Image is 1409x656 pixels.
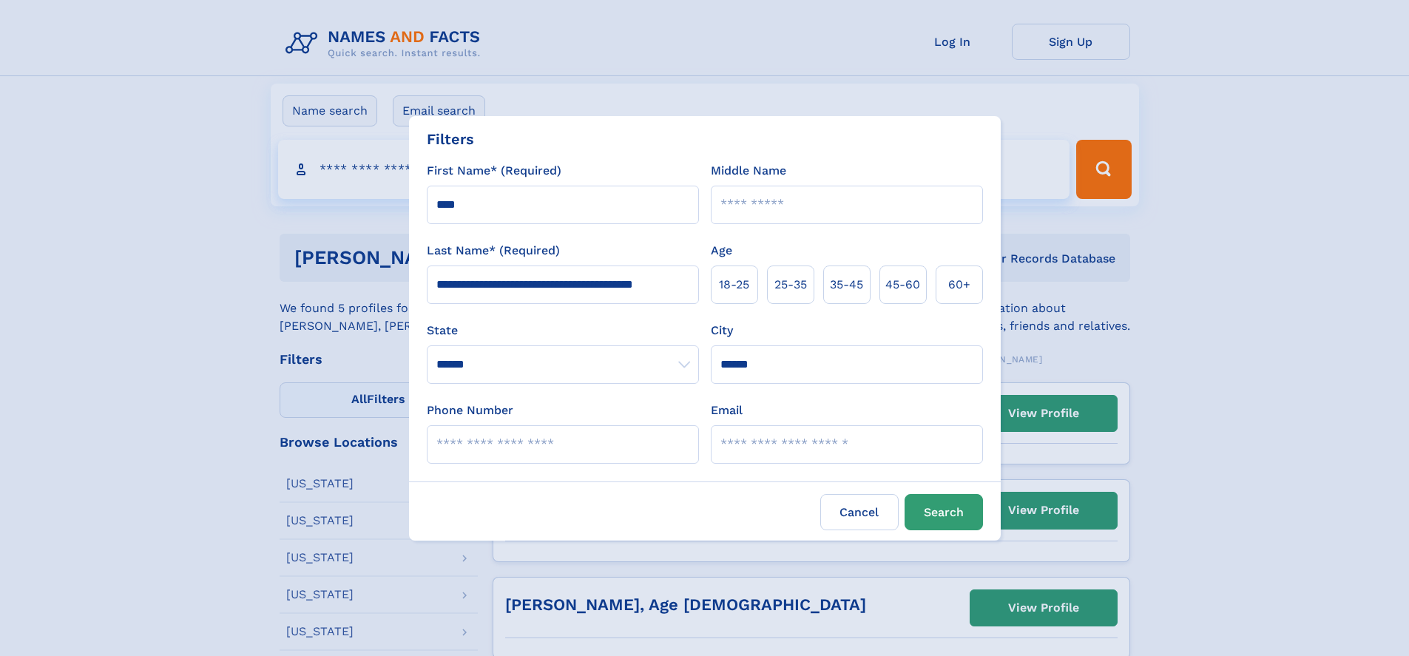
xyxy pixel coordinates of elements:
label: Phone Number [427,402,513,419]
label: Email [711,402,743,419]
label: Cancel [820,494,899,530]
label: State [427,322,699,339]
span: 18‑25 [719,276,749,294]
label: First Name* (Required) [427,162,561,180]
div: Filters [427,128,474,150]
button: Search [905,494,983,530]
label: Last Name* (Required) [427,242,560,260]
span: 25‑35 [774,276,807,294]
label: Age [711,242,732,260]
span: 45‑60 [885,276,920,294]
span: 35‑45 [830,276,863,294]
label: Middle Name [711,162,786,180]
label: City [711,322,733,339]
span: 60+ [948,276,970,294]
